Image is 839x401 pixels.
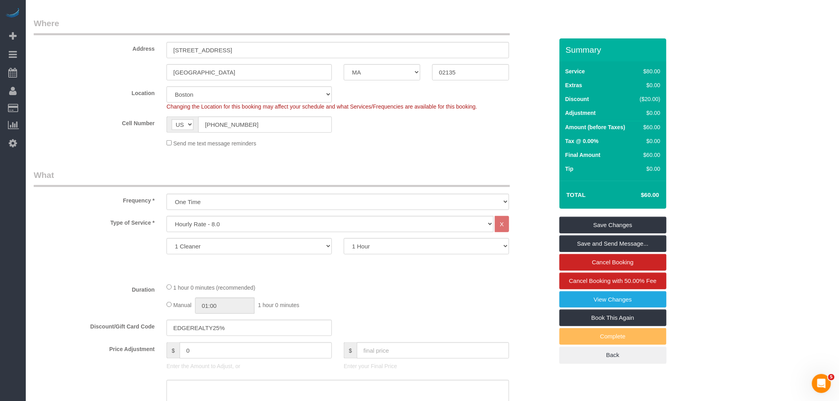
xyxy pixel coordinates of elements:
label: Final Amount [565,151,601,159]
label: Tip [565,165,574,173]
img: Automaid Logo [5,8,21,19]
div: $0.00 [637,81,661,89]
label: Cell Number [28,116,161,127]
iframe: Intercom live chat [812,374,831,393]
p: Enter your Final Price [344,362,509,370]
label: Frequency * [28,194,161,204]
label: Duration [28,283,161,294]
label: Tax @ 0.00% [565,137,599,145]
div: $0.00 [637,165,661,173]
legend: Where [34,17,510,35]
span: 1 hour 0 minutes (recommended) [173,285,255,291]
label: Price Adjustment [28,342,161,353]
a: Back [559,347,667,363]
div: $0.00 [637,137,661,145]
span: $ [167,342,180,359]
a: View Changes [559,291,667,308]
legend: What [34,169,510,187]
label: Adjustment [565,109,596,117]
label: Address [28,42,161,53]
span: $ [344,342,357,359]
p: Enter the Amount to Adjust, or [167,362,332,370]
a: Book This Again [559,309,667,326]
a: Save Changes [559,217,667,233]
h3: Summary [566,45,663,54]
div: $80.00 [637,67,661,75]
a: Cancel Booking [559,254,667,271]
a: Cancel Booking with 50.00% Fee [559,273,667,289]
span: 1 hour 0 minutes [258,302,299,308]
label: Amount (before Taxes) [565,123,625,131]
h4: $60.00 [617,192,659,199]
label: Type of Service * [28,216,161,227]
label: Location [28,86,161,97]
span: Cancel Booking with 50.00% Fee [569,277,657,284]
div: $60.00 [637,123,661,131]
a: Save and Send Message... [559,235,667,252]
label: Discount [565,95,589,103]
label: Discount/Gift Card Code [28,320,161,330]
span: Manual [173,302,192,308]
div: $0.00 [637,109,661,117]
div: $60.00 [637,151,661,159]
span: Changing the Location for this booking may affect your schedule and what Services/Frequencies are... [167,103,477,110]
input: Zip Code [432,64,509,80]
label: Service [565,67,585,75]
label: Extras [565,81,582,89]
span: Send me text message reminders [173,140,256,147]
span: 5 [828,374,835,380]
input: final price [357,342,509,359]
input: City [167,64,332,80]
strong: Total [567,191,586,198]
input: Cell Number [198,116,332,133]
div: ($20.00) [637,95,661,103]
